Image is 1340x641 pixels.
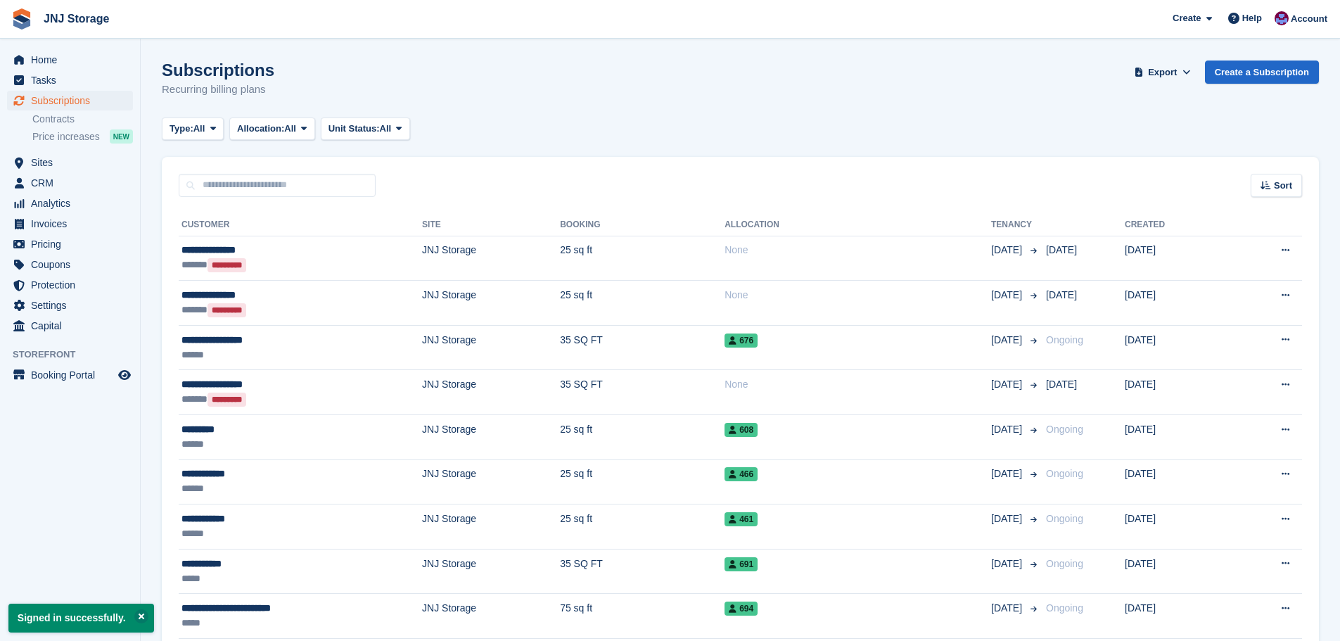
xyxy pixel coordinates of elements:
span: Allocation: [237,122,284,136]
th: Booking [560,214,725,236]
span: Price increases [32,130,100,144]
img: stora-icon-8386f47178a22dfd0bd8f6a31ec36ba5ce8667c1dd55bd0f319d3a0aa187defe.svg [11,8,32,30]
td: 25 sq ft [560,236,725,281]
span: [DATE] [991,377,1025,392]
span: Ongoing [1046,468,1083,479]
span: Booking Portal [31,365,115,385]
span: Ongoing [1046,558,1083,569]
span: [DATE] [991,601,1025,616]
span: All [193,122,205,136]
td: 25 sq ft [560,281,725,326]
a: menu [7,234,133,254]
span: Unit Status: [328,122,380,136]
div: None [725,288,991,303]
a: menu [7,316,133,336]
a: menu [7,173,133,193]
td: 25 sq ft [560,415,725,460]
td: 75 sq ft [560,594,725,639]
span: Capital [31,316,115,336]
span: [DATE] [1046,289,1077,300]
a: menu [7,214,133,234]
td: 25 sq ft [560,459,725,504]
a: menu [7,193,133,213]
a: Price increases NEW [32,129,133,144]
th: Customer [179,214,422,236]
span: [DATE] [1046,379,1077,390]
span: 466 [725,467,758,481]
td: JNJ Storage [422,281,560,326]
td: JNJ Storage [422,549,560,594]
a: Create a Subscription [1205,61,1319,84]
span: [DATE] [991,288,1025,303]
td: 35 SQ FT [560,370,725,415]
td: [DATE] [1125,504,1227,550]
span: Ongoing [1046,602,1083,614]
a: menu [7,153,133,172]
td: JNJ Storage [422,325,560,370]
h1: Subscriptions [162,61,274,80]
span: 694 [725,602,758,616]
td: [DATE] [1125,415,1227,460]
button: Export [1132,61,1194,84]
a: menu [7,91,133,110]
td: [DATE] [1125,325,1227,370]
span: Account [1291,12,1327,26]
a: JNJ Storage [38,7,115,30]
a: Contracts [32,113,133,126]
span: [DATE] [991,512,1025,526]
span: [DATE] [991,467,1025,481]
span: CRM [31,173,115,193]
p: Recurring billing plans [162,82,274,98]
td: JNJ Storage [422,236,560,281]
span: Home [31,50,115,70]
a: menu [7,255,133,274]
button: Allocation: All [229,118,315,141]
span: Pricing [31,234,115,254]
a: menu [7,70,133,90]
td: 35 SQ FT [560,549,725,594]
span: Type: [170,122,193,136]
span: Storefront [13,348,140,362]
p: Signed in successfully. [8,604,154,633]
div: NEW [110,129,133,144]
th: Tenancy [991,214,1040,236]
td: 35 SQ FT [560,325,725,370]
span: Export [1148,65,1177,80]
span: [DATE] [1046,244,1077,255]
span: All [284,122,296,136]
td: [DATE] [1125,236,1227,281]
th: Created [1125,214,1227,236]
td: [DATE] [1125,281,1227,326]
span: 461 [725,512,758,526]
td: [DATE] [1125,459,1227,504]
th: Site [422,214,560,236]
span: Subscriptions [31,91,115,110]
td: 25 sq ft [560,504,725,550]
span: [DATE] [991,243,1025,258]
span: Coupons [31,255,115,274]
td: JNJ Storage [422,370,560,415]
span: [DATE] [991,557,1025,571]
td: JNJ Storage [422,459,560,504]
span: Protection [31,275,115,295]
span: [DATE] [991,422,1025,437]
td: [DATE] [1125,594,1227,639]
img: Jonathan Scrase [1275,11,1289,25]
span: Create [1173,11,1201,25]
a: menu [7,50,133,70]
button: Type: All [162,118,224,141]
td: JNJ Storage [422,594,560,639]
td: JNJ Storage [422,504,560,550]
td: [DATE] [1125,549,1227,594]
span: Help [1242,11,1262,25]
span: Sites [31,153,115,172]
td: JNJ Storage [422,415,560,460]
span: Ongoing [1046,334,1083,345]
span: 691 [725,557,758,571]
span: All [380,122,392,136]
span: Invoices [31,214,115,234]
a: Preview store [116,367,133,383]
span: Tasks [31,70,115,90]
span: Ongoing [1046,424,1083,435]
span: [DATE] [991,333,1025,348]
